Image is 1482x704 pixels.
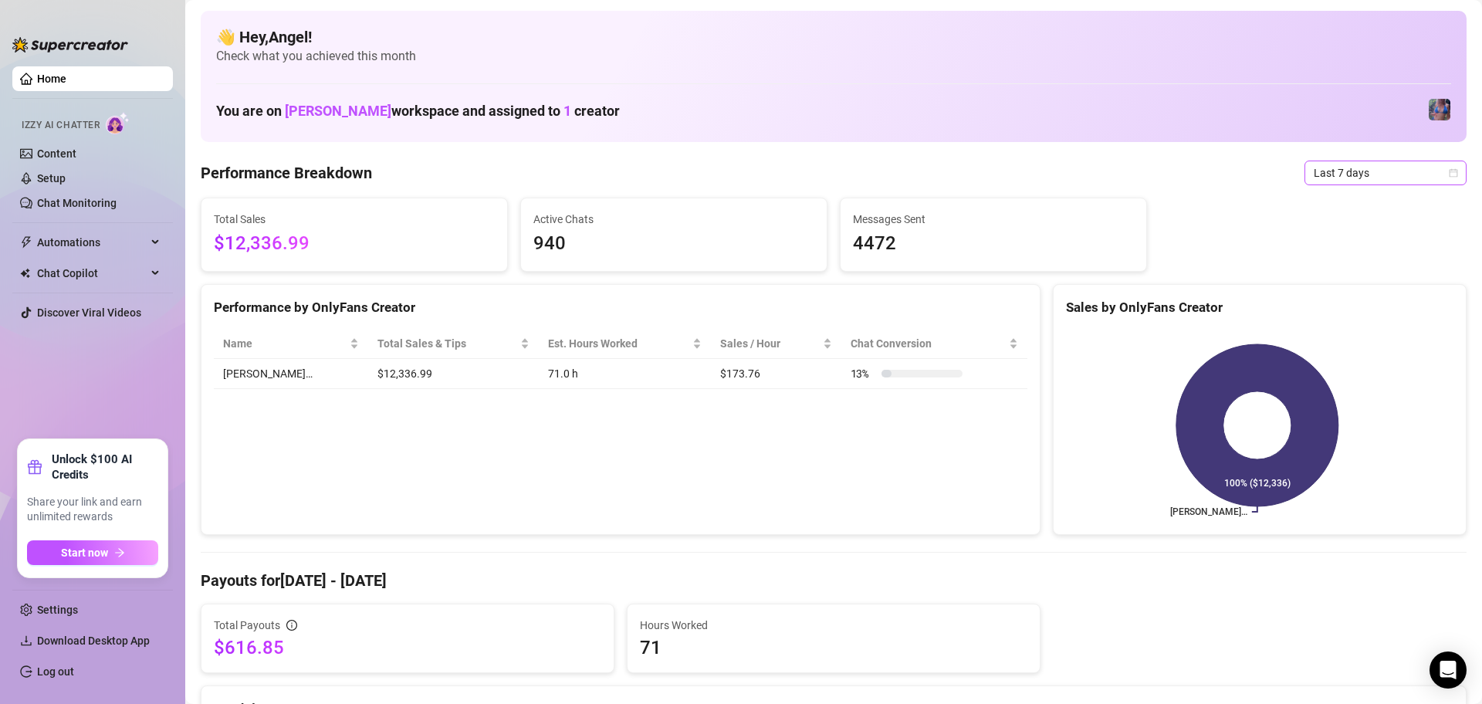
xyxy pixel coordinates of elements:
span: 1 [563,103,571,119]
span: 940 [533,229,814,259]
h4: Payouts for [DATE] - [DATE] [201,570,1467,591]
span: Messages Sent [853,211,1134,228]
a: Home [37,73,66,85]
text: [PERSON_NAME]… [1170,506,1247,517]
img: logo-BBDzfeDw.svg [12,37,128,52]
span: Share your link and earn unlimited rewards [27,495,158,525]
img: Chat Copilot [20,268,30,279]
span: $12,336.99 [214,229,495,259]
span: Chat Conversion [851,335,1006,352]
th: Name [214,329,368,359]
td: [PERSON_NAME]… [214,359,368,389]
span: 71 [640,635,1027,660]
a: Discover Viral Videos [37,306,141,319]
th: Sales / Hour [711,329,841,359]
span: Chat Copilot [37,261,147,286]
span: Izzy AI Chatter [22,118,100,133]
span: thunderbolt [20,236,32,249]
span: 4472 [853,229,1134,259]
td: 71.0 h [539,359,711,389]
span: Name [223,335,347,352]
span: Start now [61,547,108,559]
td: $173.76 [711,359,841,389]
img: Jaylie [1429,99,1450,120]
img: AI Chatter [106,112,130,134]
span: 13 % [851,365,875,382]
span: Total Sales & Tips [377,335,517,352]
a: Settings [37,604,78,616]
h4: Performance Breakdown [201,162,372,184]
span: info-circle [286,620,297,631]
span: Sales / Hour [720,335,820,352]
span: $616.85 [214,635,601,660]
th: Total Sales & Tips [368,329,539,359]
span: Total Sales [214,211,495,228]
span: [PERSON_NAME] [285,103,391,119]
span: gift [27,459,42,475]
td: $12,336.99 [368,359,539,389]
a: Content [37,147,76,160]
span: Total Payouts [214,617,280,634]
span: arrow-right [114,547,125,558]
span: Active Chats [533,211,814,228]
h1: You are on workspace and assigned to creator [216,103,620,120]
span: Automations [37,230,147,255]
a: Setup [37,172,66,184]
th: Chat Conversion [841,329,1027,359]
span: calendar [1449,168,1458,178]
span: Download Desktop App [37,635,150,647]
span: Check what you achieved this month [216,48,1451,65]
div: Performance by OnlyFans Creator [214,297,1027,318]
h4: 👋 Hey, Angel ! [216,26,1451,48]
a: Chat Monitoring [37,197,117,209]
span: Hours Worked [640,617,1027,634]
span: download [20,635,32,647]
strong: Unlock $100 AI Credits [52,452,158,482]
div: Sales by OnlyFans Creator [1066,297,1453,318]
span: Last 7 days [1314,161,1457,184]
div: Open Intercom Messenger [1430,652,1467,689]
button: Start nowarrow-right [27,540,158,565]
div: Est. Hours Worked [548,335,689,352]
a: Log out [37,665,74,678]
